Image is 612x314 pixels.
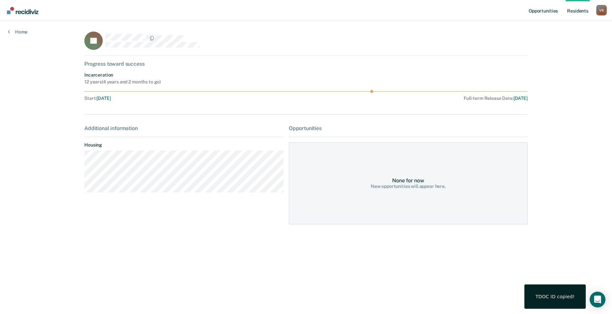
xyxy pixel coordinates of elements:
div: Full-term Release Date : [288,96,528,101]
div: Opportunities [289,125,528,131]
div: Incarceration [84,72,161,78]
span: [DATE] [96,96,111,101]
img: Recidiviz [7,7,38,14]
div: New opportunities will appear here. [371,184,446,189]
button: Profile dropdown button [596,5,607,15]
div: Progress toward success [84,61,528,67]
dt: Housing [84,142,284,148]
div: None for now [392,177,424,184]
a: Home [8,29,28,35]
div: TDOC ID copied! [536,294,575,300]
span: [DATE] [514,96,528,101]
div: V B [596,5,607,15]
div: Open Intercom Messenger [590,292,605,307]
div: Start : [84,96,286,101]
div: Additional information [84,125,284,131]
div: 12 years ( 4 years and 2 months to go ) [84,79,161,85]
